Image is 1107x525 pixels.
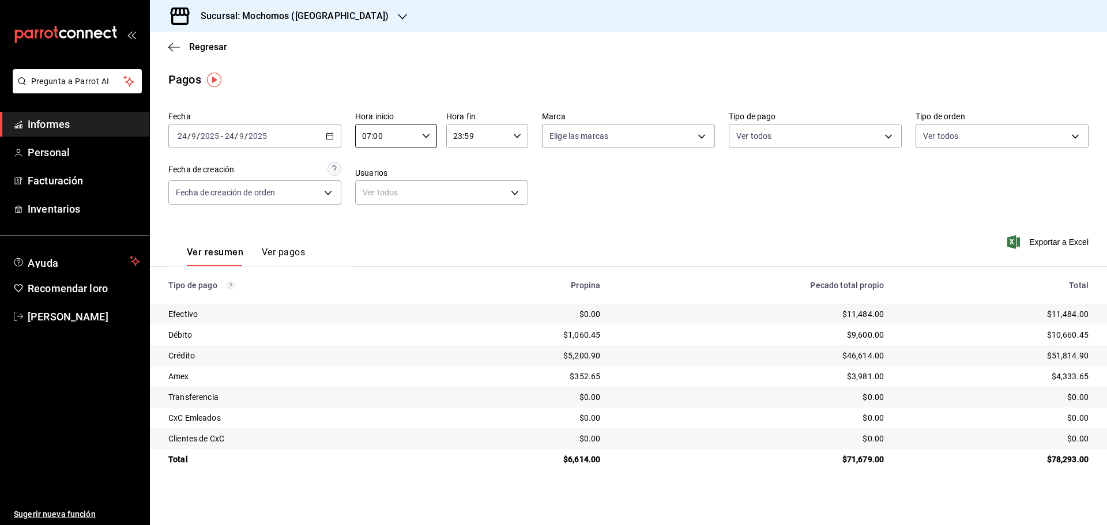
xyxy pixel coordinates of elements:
font: $0.00 [1067,392,1089,402]
input: ---- [248,131,268,141]
font: Total [168,455,188,464]
font: Fecha de creación [168,165,234,174]
font: Débito [168,330,192,339]
font: Crédito [168,351,195,360]
button: Regresar [168,41,227,52]
input: ---- [200,131,220,141]
font: $0.00 [579,309,601,319]
font: Clientes de CxC [168,434,224,443]
font: $5,200.90 [563,351,600,360]
font: Ver resumen [187,247,243,258]
font: Pregunta a Parrot AI [31,77,110,86]
font: / [244,131,248,141]
font: Tipo de orden [916,112,965,121]
font: Fecha [168,112,191,121]
font: Inventarios [28,203,80,215]
div: pestañas de navegación [187,246,305,266]
font: / [197,131,200,141]
font: $0.00 [1067,413,1089,422]
font: Ver todos [736,131,771,141]
font: $0.00 [1067,434,1089,443]
font: Ver todos [923,131,958,141]
font: Transferencia [168,392,219,402]
font: Elige las marcas [549,131,608,141]
font: $0.00 [579,392,601,402]
font: Regresar [189,41,227,52]
font: - [221,131,223,141]
font: Ver pagos [262,247,305,258]
font: Efectivo [168,309,198,319]
input: -- [177,131,187,141]
font: Ver todos [363,188,398,197]
font: $4,333.65 [1052,372,1089,381]
font: [PERSON_NAME] [28,311,108,323]
font: Ayuda [28,257,59,269]
font: Informes [28,118,70,130]
input: -- [191,131,197,141]
font: Facturación [28,175,83,187]
font: Sugerir nueva función [14,509,96,519]
font: Propina [571,281,600,290]
button: Exportar a Excel [1010,235,1089,249]
font: Recomendar loro [28,282,108,294]
font: $3,981.00 [847,372,884,381]
font: $0.00 [863,434,884,443]
font: Marca [542,112,566,121]
svg: Los pagos realizados con Pay y otras terminales son montos brutos. [227,281,235,289]
font: $0.00 [863,392,884,402]
font: Hora inicio [355,112,394,121]
font: $46,614.00 [842,351,884,360]
button: Pregunta a Parrot AI [13,69,142,93]
font: Exportar a Excel [1029,237,1089,247]
input: -- [224,131,235,141]
font: Amex [168,372,189,381]
a: Pregunta a Parrot AI [8,84,142,96]
font: Pecado total propio [810,281,884,290]
font: / [235,131,238,141]
font: $1,060.45 [563,330,600,339]
font: $0.00 [863,413,884,422]
font: $0.00 [579,434,601,443]
font: $51,814.90 [1047,351,1089,360]
font: Sucursal: Mochomos ([GEOGRAPHIC_DATA]) [201,10,389,21]
font: Total [1069,281,1089,290]
font: $352.65 [570,372,600,381]
font: Pagos [168,73,201,86]
button: abrir_cajón_menú [127,30,136,39]
font: Personal [28,146,70,158]
font: $10,660.45 [1047,330,1089,339]
font: $0.00 [579,413,601,422]
font: $9,600.00 [847,330,884,339]
img: Marcador de información sobre herramientas [207,73,221,87]
font: $11,484.00 [1047,309,1089,319]
font: Hora fin [446,112,476,121]
input: -- [239,131,244,141]
font: $6,614.00 [563,455,600,464]
font: / [187,131,191,141]
font: Tipo de pago [168,281,217,290]
font: Usuarios [355,168,387,177]
font: Fecha de creación de orden [176,188,275,197]
font: $11,484.00 [842,309,884,319]
font: $78,293.00 [1047,455,1089,464]
font: CxC Emleados [168,413,221,422]
font: Tipo de pago [729,112,776,121]
font: $71,679.00 [842,455,884,464]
